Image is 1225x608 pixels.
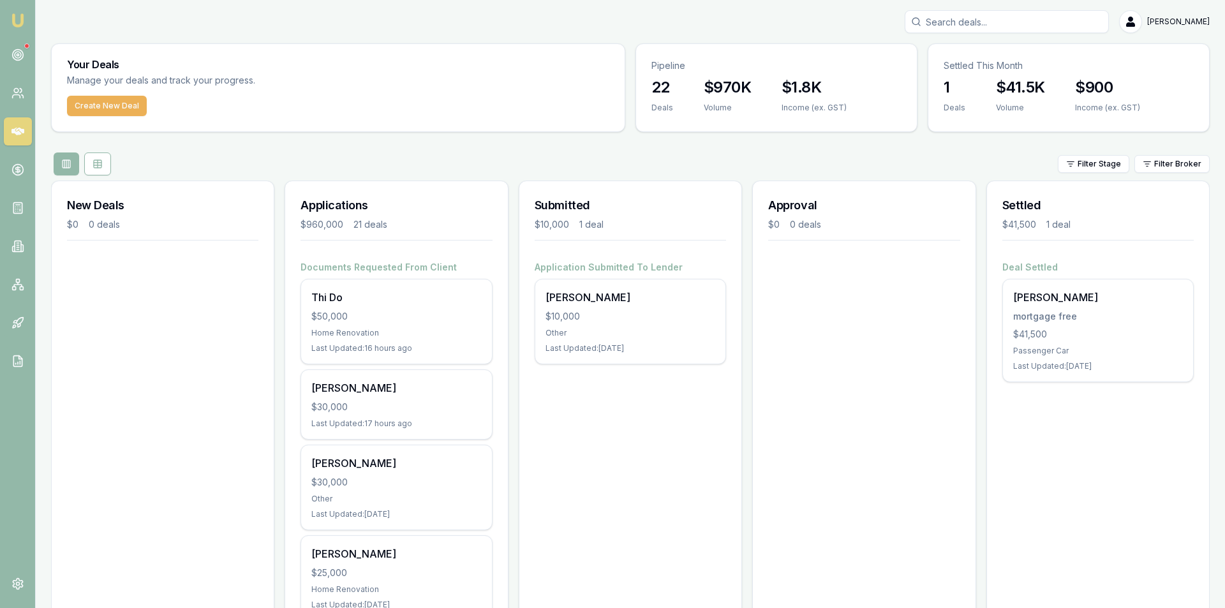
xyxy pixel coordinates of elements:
div: Home Renovation [311,328,481,338]
div: [PERSON_NAME] [546,290,715,305]
div: 1 deal [579,218,604,231]
h4: Deal Settled [1002,261,1194,274]
div: [PERSON_NAME] [311,380,481,396]
h3: $900 [1075,77,1140,98]
div: [PERSON_NAME] [311,456,481,471]
div: Home Renovation [311,584,481,595]
h3: New Deals [67,196,258,214]
p: Settled This Month [944,59,1194,72]
div: 1 deal [1046,218,1071,231]
div: Income (ex. GST) [782,103,847,113]
span: Filter Broker [1154,159,1201,169]
div: Deals [944,103,965,113]
div: 0 deals [89,218,120,231]
button: Filter Broker [1134,155,1210,173]
div: $25,000 [311,567,481,579]
div: Volume [704,103,751,113]
div: mortgage free [1013,310,1183,323]
div: Last Updated: 17 hours ago [311,419,481,429]
h3: Applications [301,196,492,214]
div: $0 [67,218,78,231]
div: $0 [768,218,780,231]
div: Last Updated: 16 hours ago [311,343,481,353]
div: $41,500 [1002,218,1036,231]
h3: 22 [651,77,673,98]
div: $30,000 [311,401,481,413]
span: Filter Stage [1078,159,1121,169]
div: $10,000 [535,218,569,231]
div: $960,000 [301,218,343,231]
div: 0 deals [790,218,821,231]
div: Thi Do [311,290,481,305]
div: $10,000 [546,310,715,323]
h3: Approval [768,196,960,214]
div: Last Updated: [DATE] [546,343,715,353]
div: [PERSON_NAME] [1013,290,1183,305]
h3: $1.8K [782,77,847,98]
div: $41,500 [1013,328,1183,341]
h3: $41.5K [996,77,1044,98]
button: Create New Deal [67,96,147,116]
h3: Submitted [535,196,726,214]
h3: Your Deals [67,59,609,70]
h4: Application Submitted To Lender [535,261,726,274]
p: Pipeline [651,59,902,72]
h4: Documents Requested From Client [301,261,492,274]
h3: $970K [704,77,751,98]
div: $30,000 [311,476,481,489]
div: $50,000 [311,310,481,323]
input: Search deals [905,10,1109,33]
div: Other [546,328,715,338]
h3: 1 [944,77,965,98]
div: Volume [996,103,1044,113]
span: [PERSON_NAME] [1147,17,1210,27]
div: 21 deals [353,218,387,231]
div: Passenger Car [1013,346,1183,356]
img: emu-icon-u.png [10,13,26,28]
p: Manage your deals and track your progress. [67,73,394,88]
div: Last Updated: [DATE] [311,509,481,519]
button: Filter Stage [1058,155,1129,173]
div: Last Updated: [DATE] [1013,361,1183,371]
h3: Settled [1002,196,1194,214]
div: Income (ex. GST) [1075,103,1140,113]
div: Other [311,494,481,504]
div: Deals [651,103,673,113]
div: [PERSON_NAME] [311,546,481,561]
